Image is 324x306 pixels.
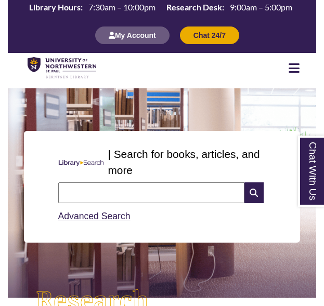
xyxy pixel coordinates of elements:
th: Research Desk: [162,2,226,13]
i: Search [244,182,264,203]
a: Hours Today [25,2,296,16]
table: Hours Today [25,2,296,15]
button: Chat 24/7 [180,26,239,44]
a: Chat 24/7 [180,31,239,39]
a: Advanced Search [58,211,131,221]
span: 9:00am – 5:00pm [230,2,292,12]
img: Libary Search [54,156,108,171]
a: My Account [95,31,170,39]
button: My Account [95,26,170,44]
span: 7:30am – 10:00pm [88,2,155,12]
th: Library Hours: [25,2,84,13]
p: | Search for books, articles, and more [108,146,270,178]
img: UNWSP Library Logo [28,57,96,79]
